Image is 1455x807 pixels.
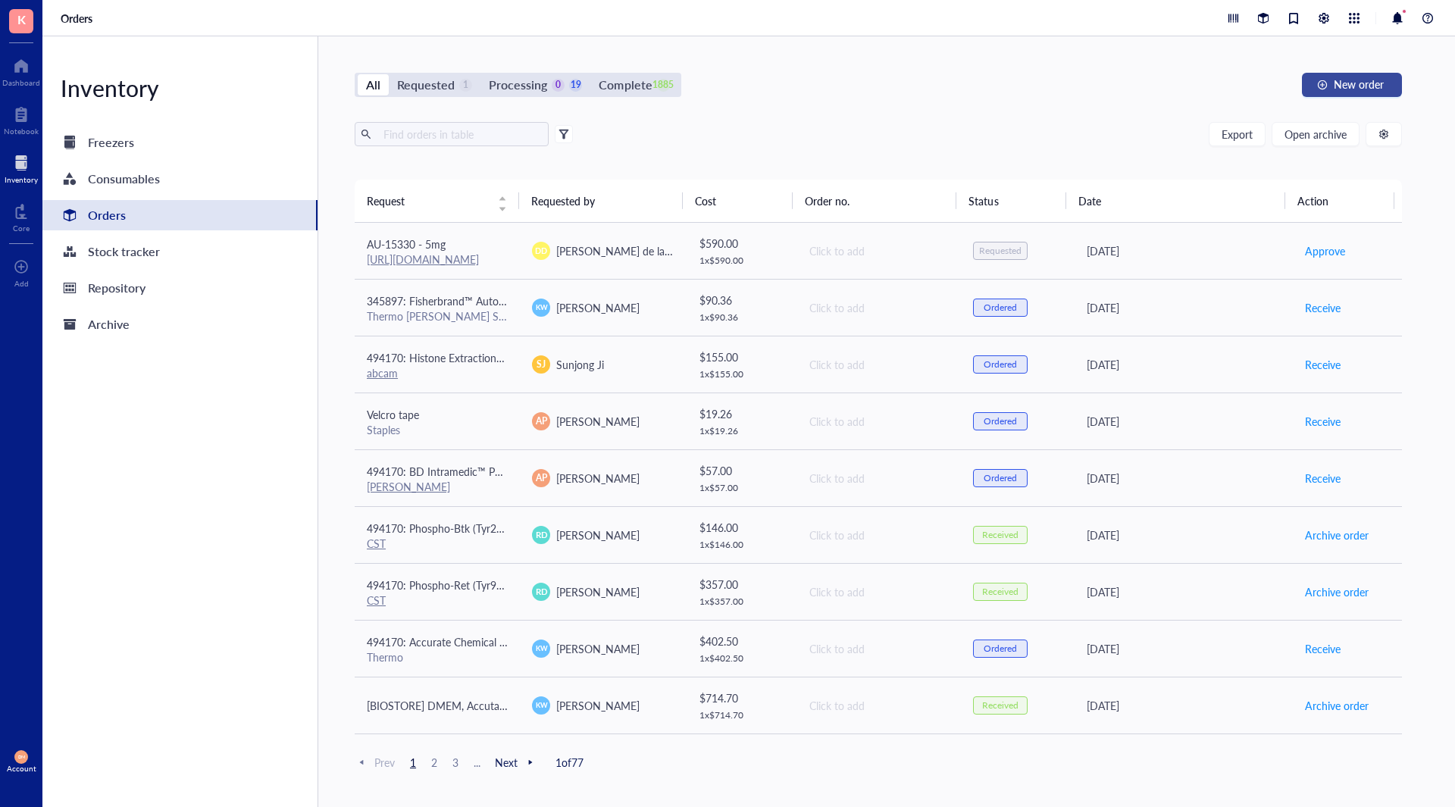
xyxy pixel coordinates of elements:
[796,449,961,506] td: Click to add
[1304,637,1341,661] button: Receive
[1087,640,1280,657] div: [DATE]
[367,536,386,551] a: CST
[556,471,640,486] span: [PERSON_NAME]
[1305,299,1341,316] span: Receive
[535,245,547,257] span: DD
[984,358,1017,371] div: Ordered
[88,314,130,335] div: Archive
[556,300,640,315] span: [PERSON_NAME]
[1305,583,1369,600] span: Archive order
[489,74,547,95] div: Processing
[366,74,380,95] div: All
[5,151,38,184] a: Inventory
[699,633,784,649] div: $ 402.50
[1305,640,1341,657] span: Receive
[699,539,784,551] div: 1 x $ 146.00
[88,277,145,299] div: Repository
[984,472,1017,484] div: Ordered
[984,415,1017,427] div: Ordered
[699,349,784,365] div: $ 155.00
[1304,580,1369,604] button: Archive order
[397,74,455,95] div: Requested
[1087,356,1280,373] div: [DATE]
[657,79,670,92] div: 1885
[17,754,25,759] span: DM
[699,482,784,494] div: 1 x $ 57.00
[1304,523,1369,547] button: Archive order
[367,698,562,713] span: [BIOSTORE] DMEM, Accutase and Hepes
[699,425,784,437] div: 1 x $ 19.26
[1209,122,1266,146] button: Export
[1304,352,1341,377] button: Receive
[1304,409,1341,433] button: Receive
[355,180,519,222] th: Request
[14,279,29,288] div: Add
[556,357,604,372] span: Sunjong Ji
[699,596,784,608] div: 1 x $ 357.00
[404,755,422,769] span: 1
[367,423,508,436] div: Staples
[796,279,961,336] td: Click to add
[556,414,640,429] span: [PERSON_NAME]
[984,643,1017,655] div: Ordered
[1272,122,1360,146] button: Open archive
[699,235,784,252] div: $ 590.00
[5,175,38,184] div: Inventory
[809,242,949,259] div: Click to add
[796,677,961,733] td: Click to add
[367,593,386,608] a: CST
[42,164,318,194] a: Consumables
[17,10,26,29] span: K
[367,407,419,422] span: Velcro tape
[984,302,1017,314] div: Ordered
[61,11,95,25] a: Orders
[1304,296,1341,320] button: Receive
[1305,527,1369,543] span: Archive order
[367,252,479,267] a: [URL][DOMAIN_NAME]
[355,755,395,769] span: Prev
[367,634,697,649] span: 494170: Accurate Chemical AquaClean, Microbiocidal Additive, 250mL
[1285,180,1395,222] th: Action
[537,358,546,371] span: SJ
[956,180,1065,222] th: Status
[1302,73,1402,97] button: New order
[42,73,318,103] div: Inventory
[1305,697,1369,714] span: Archive order
[699,690,784,706] div: $ 714.70
[556,641,640,656] span: [PERSON_NAME]
[535,700,547,711] span: KW
[367,236,446,252] span: AU-15330 - 5mg
[796,506,961,563] td: Click to add
[88,241,160,262] div: Stock tracker
[809,583,949,600] div: Click to add
[793,180,957,222] th: Order no.
[425,755,443,769] span: 2
[1087,697,1280,714] div: [DATE]
[446,755,465,769] span: 3
[699,255,784,267] div: 1 x $ 590.00
[796,223,961,280] td: Click to add
[367,577,590,593] span: 494170: Phospho-Ret (Tyr905) Antibody #3221
[4,102,39,136] a: Notebook
[556,527,640,543] span: [PERSON_NAME]
[1305,242,1345,259] span: Approve
[979,245,1022,257] div: Requested
[809,356,949,373] div: Click to add
[1305,470,1341,486] span: Receive
[42,200,318,230] a: Orders
[13,199,30,233] a: Core
[1304,466,1341,490] button: Receive
[699,311,784,324] div: 1 x $ 90.36
[42,309,318,339] a: Archive
[699,462,784,479] div: $ 57.00
[1087,583,1280,600] div: [DATE]
[1334,78,1384,90] span: New order
[809,413,949,430] div: Click to add
[88,205,126,226] div: Orders
[459,79,472,92] div: 1
[495,755,537,769] span: Next
[569,79,582,92] div: 19
[1304,693,1369,718] button: Archive order
[699,519,784,536] div: $ 146.00
[367,293,657,308] span: 345897: Fisherbrand™ Autoclavable Waste Bags: Plain - Small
